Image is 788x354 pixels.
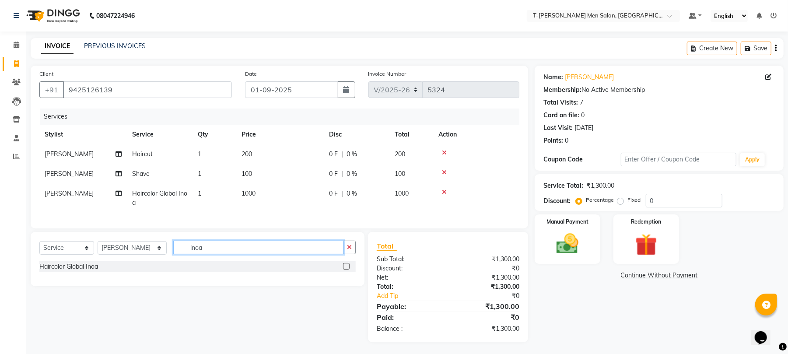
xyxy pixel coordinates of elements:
[543,155,620,164] div: Coupon Code
[368,70,406,78] label: Invoice Number
[132,189,187,207] span: Haircolor Global Inoa
[39,70,53,78] label: Client
[370,291,461,301] a: Add Tip
[370,324,448,333] div: Balance :
[245,70,257,78] label: Date
[193,125,236,144] th: Qty
[627,196,641,204] label: Fixed
[236,125,324,144] th: Price
[39,262,98,271] div: Haircolor Global Inoa
[395,170,405,178] span: 100
[543,181,583,190] div: Service Total:
[461,291,526,301] div: ₹0
[242,170,252,178] span: 100
[543,73,563,82] div: Name:
[543,136,563,145] div: Points:
[341,150,343,159] span: |
[341,189,343,198] span: |
[347,189,357,198] span: 0 %
[543,85,581,95] div: Membership:
[45,150,94,158] span: [PERSON_NAME]
[389,125,433,144] th: Total
[63,81,232,98] input: Search by Name/Mobile/Email/Code
[543,85,775,95] div: No Active Membership
[22,4,82,28] img: logo
[543,98,578,107] div: Total Visits:
[546,218,588,226] label: Manual Payment
[448,324,526,333] div: ₹1,300.00
[448,301,526,312] div: ₹1,300.00
[347,169,357,179] span: 0 %
[198,189,201,197] span: 1
[242,189,256,197] span: 1000
[574,123,593,133] div: [DATE]
[84,42,146,50] a: PREVIOUS INVOICES
[370,301,448,312] div: Payable:
[433,125,519,144] th: Action
[448,273,526,282] div: ₹1,300.00
[687,42,737,55] button: Create New
[132,170,150,178] span: Shave
[132,150,153,158] span: Haircut
[41,39,74,54] a: INVOICE
[448,312,526,322] div: ₹0
[329,150,338,159] span: 0 F
[536,271,782,280] a: Continue Without Payment
[395,150,405,158] span: 200
[543,123,573,133] div: Last Visit:
[198,170,201,178] span: 1
[347,150,357,159] span: 0 %
[173,241,343,254] input: Search or Scan
[377,242,397,251] span: Total
[543,111,579,120] div: Card on file:
[39,125,127,144] th: Stylist
[448,282,526,291] div: ₹1,300.00
[329,169,338,179] span: 0 F
[198,150,201,158] span: 1
[741,42,771,55] button: Save
[395,189,409,197] span: 1000
[543,196,571,206] div: Discount:
[740,153,765,166] button: Apply
[45,189,94,197] span: [PERSON_NAME]
[448,264,526,273] div: ₹0
[565,73,614,82] a: [PERSON_NAME]
[45,170,94,178] span: [PERSON_NAME]
[580,98,583,107] div: 7
[550,231,585,256] img: _cash.svg
[448,255,526,264] div: ₹1,300.00
[370,282,448,291] div: Total:
[621,153,736,166] input: Enter Offer / Coupon Code
[242,150,252,158] span: 200
[127,125,193,144] th: Service
[586,196,614,204] label: Percentage
[370,264,448,273] div: Discount:
[565,136,568,145] div: 0
[751,319,779,345] iframe: chat widget
[370,273,448,282] div: Net:
[341,169,343,179] span: |
[370,255,448,264] div: Sub Total:
[587,181,614,190] div: ₹1,300.00
[96,4,135,28] b: 08047224946
[581,111,585,120] div: 0
[39,81,64,98] button: +91
[370,312,448,322] div: Paid:
[631,218,661,226] label: Redemption
[40,109,526,125] div: Services
[329,189,338,198] span: 0 F
[324,125,389,144] th: Disc
[628,231,664,259] img: _gift.svg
